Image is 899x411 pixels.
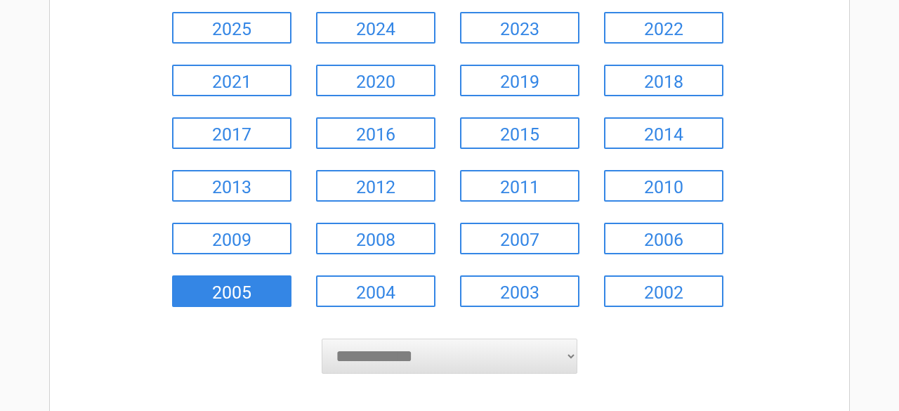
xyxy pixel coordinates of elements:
[460,223,579,254] a: 2007
[604,275,723,307] a: 2002
[172,223,291,254] a: 2009
[172,170,291,202] a: 2013
[604,223,723,254] a: 2006
[460,170,579,202] a: 2011
[172,117,291,149] a: 2017
[172,275,291,307] a: 2005
[604,170,723,202] a: 2010
[316,170,435,202] a: 2012
[604,65,723,96] a: 2018
[604,12,723,44] a: 2022
[316,223,435,254] a: 2008
[172,65,291,96] a: 2021
[604,117,723,149] a: 2014
[460,275,579,307] a: 2003
[460,12,579,44] a: 2023
[316,12,435,44] a: 2024
[316,65,435,96] a: 2020
[172,12,291,44] a: 2025
[316,275,435,307] a: 2004
[316,117,435,149] a: 2016
[460,117,579,149] a: 2015
[460,65,579,96] a: 2019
